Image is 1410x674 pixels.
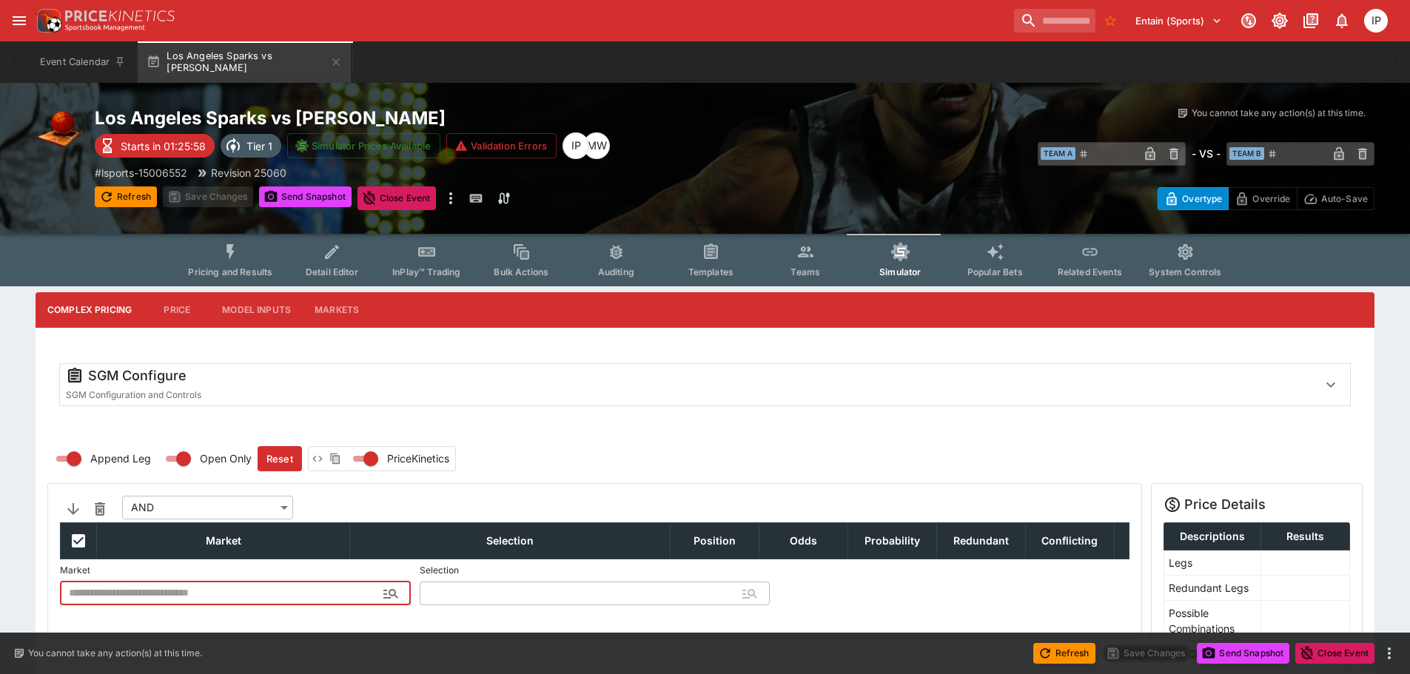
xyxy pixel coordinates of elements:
[326,450,344,468] button: Copy payload to clipboard
[303,292,371,328] button: Markets
[1158,187,1374,210] div: Start From
[66,367,1306,385] div: SGM Configure
[200,451,252,466] span: Open Only
[66,389,201,400] span: SGM Configuration and Controls
[1197,643,1289,664] button: Send Snapshot
[122,496,293,519] div: AND
[188,266,272,277] span: Pricing and Results
[258,446,302,471] button: Reset
[210,292,303,328] button: Model Inputs
[1158,187,1229,210] button: Overtype
[1058,266,1122,277] span: Related Events
[33,6,62,36] img: PriceKinetics Logo
[494,266,548,277] span: Bulk Actions
[28,647,202,660] p: You cannot take any action(s) at this time.
[1380,644,1398,662] button: more
[420,559,771,582] label: Selection
[1164,600,1260,641] td: Possible Combinations
[967,266,1023,277] span: Popular Bets
[1297,7,1324,34] button: Documentation
[1164,522,1260,550] th: Descriptions
[97,522,350,559] th: Market
[1228,187,1297,210] button: Override
[344,447,449,471] label: Change payload type
[144,292,210,328] button: Price
[1252,191,1290,206] p: Override
[95,186,157,207] button: Refresh
[350,522,670,559] th: Selection
[1260,522,1349,550] th: Results
[246,138,272,154] p: Tier 1
[583,132,610,159] div: Michael Wilczynski
[95,107,735,129] h2: Copy To Clipboard
[60,559,411,582] label: Market
[121,138,206,154] p: Starts in 01:25:58
[287,133,440,158] button: Simulator Prices Available
[1127,9,1231,33] button: Select Tenant
[1235,7,1262,34] button: Connected to PK
[1164,550,1260,575] td: Legs
[1182,191,1222,206] p: Overtype
[392,266,460,277] span: InPlay™ Trading
[442,186,460,210] button: more
[1192,146,1221,161] h6: - VS -
[670,522,759,559] th: Position
[65,10,175,21] img: PriceKinetics
[1329,7,1355,34] button: Notifications
[357,186,437,210] button: Close Event
[1295,643,1374,664] button: Close Event
[211,165,286,181] p: Revision 25060
[879,266,921,277] span: Simulator
[1229,147,1264,160] span: Team B
[1033,643,1095,664] button: Refresh
[31,41,135,83] button: Event Calendar
[446,133,557,158] button: Validation Errors
[36,292,144,328] button: Complex Pricing
[259,186,352,207] button: Send Snapshot
[1364,9,1388,33] div: Isaac Plummer
[759,522,847,559] th: Odds
[95,165,187,181] p: Copy To Clipboard
[306,266,358,277] span: Detail Editor
[1041,147,1075,160] span: Team A
[1184,496,1266,513] h5: Price Details
[790,266,820,277] span: Teams
[176,234,1233,286] div: Event type filters
[1098,9,1122,33] button: No Bookmarks
[598,266,634,277] span: Auditing
[1192,107,1366,120] p: You cannot take any action(s) at this time.
[65,24,145,31] img: Sportsbook Management
[1266,7,1293,34] button: Toggle light/dark mode
[1149,266,1221,277] span: System Controls
[936,522,1025,559] th: Redundant
[387,451,449,466] span: PriceKinetics
[688,266,733,277] span: Templates
[1025,522,1114,559] th: Conflicting
[1360,4,1392,37] button: Isaac Plummer
[1297,187,1374,210] button: Auto-Save
[563,132,589,159] div: Isaac Plummer
[1164,575,1260,600] td: Redundant Legs
[90,451,151,466] span: Append Leg
[309,450,326,468] button: View payload
[377,580,404,607] button: Open
[36,107,83,154] img: basketball.png
[1014,9,1095,33] input: search
[1321,191,1368,206] p: Auto-Save
[138,41,351,83] button: Los Angeles Sparks vs [PERSON_NAME]
[6,7,33,34] button: open drawer
[847,522,936,559] th: Probability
